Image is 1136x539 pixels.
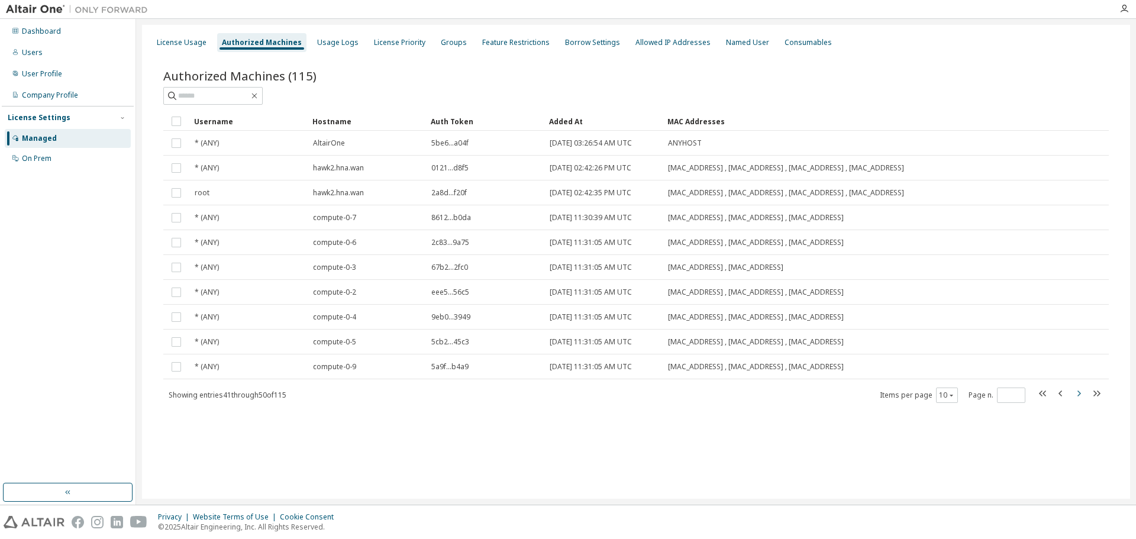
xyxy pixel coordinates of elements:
div: Website Terms of Use [193,512,280,522]
span: 0121...d8f5 [431,163,469,173]
span: [DATE] 11:31:05 AM UTC [550,337,632,347]
div: Auth Token [431,112,540,131]
span: * (ANY) [195,337,219,347]
span: Page n. [969,388,1025,403]
span: 2a8d...f20f [431,188,467,198]
span: compute-0-3 [313,263,356,272]
img: linkedin.svg [111,516,123,528]
div: Hostname [312,112,421,131]
div: Dashboard [22,27,61,36]
span: hawk2.hna.wan [313,188,364,198]
span: [DATE] 11:31:05 AM UTC [550,288,632,297]
span: 67b2...2fc0 [431,263,468,272]
span: Items per page [880,388,958,403]
span: [MAC_ADDRESS] , [MAC_ADDRESS] , [MAC_ADDRESS] [668,312,844,322]
span: [MAC_ADDRESS] , [MAC_ADDRESS] [668,263,783,272]
img: altair_logo.svg [4,516,64,528]
span: [DATE] 11:31:05 AM UTC [550,238,632,247]
span: [DATE] 03:26:54 AM UTC [550,138,632,148]
span: * (ANY) [195,362,219,372]
span: [MAC_ADDRESS] , [MAC_ADDRESS] , [MAC_ADDRESS] , [MAC_ADDRESS] [668,163,904,173]
img: youtube.svg [130,516,147,528]
span: [DATE] 11:31:05 AM UTC [550,362,632,372]
span: * (ANY) [195,138,219,148]
span: [MAC_ADDRESS] , [MAC_ADDRESS] , [MAC_ADDRESS] [668,238,844,247]
span: 5be6...a04f [431,138,469,148]
div: MAC Addresses [667,112,985,131]
p: © 2025 Altair Engineering, Inc. All Rights Reserved. [158,522,341,532]
span: ANYHOST [668,138,702,148]
button: 10 [939,390,955,400]
div: License Priority [374,38,425,47]
span: compute-0-5 [313,337,356,347]
div: Privacy [158,512,193,522]
span: 9eb0...3949 [431,312,470,322]
img: instagram.svg [91,516,104,528]
div: Groups [441,38,467,47]
div: License Settings [8,113,70,122]
span: [DATE] 02:42:26 PM UTC [550,163,631,173]
img: Altair One [6,4,154,15]
div: Borrow Settings [565,38,620,47]
div: Cookie Consent [280,512,341,522]
div: Feature Restrictions [482,38,550,47]
span: compute-0-9 [313,362,356,372]
span: hawk2.hna.wan [313,163,364,173]
span: 2c83...9a75 [431,238,469,247]
span: 5a9f...b4a9 [431,362,469,372]
div: Username [194,112,303,131]
span: Authorized Machines (115) [163,67,317,84]
div: Usage Logs [317,38,359,47]
div: On Prem [22,154,51,163]
span: [DATE] 11:31:05 AM UTC [550,312,632,322]
div: Named User [726,38,769,47]
div: Authorized Machines [222,38,302,47]
span: Showing entries 41 through 50 of 115 [169,390,286,400]
span: 8612...b0da [431,213,471,222]
span: * (ANY) [195,163,219,173]
span: root [195,188,209,198]
span: * (ANY) [195,263,219,272]
div: Added At [549,112,658,131]
span: [MAC_ADDRESS] , [MAC_ADDRESS] , [MAC_ADDRESS] [668,362,844,372]
div: Managed [22,134,57,143]
span: * (ANY) [195,312,219,322]
span: eee5...56c5 [431,288,469,297]
span: * (ANY) [195,213,219,222]
span: compute-0-7 [313,213,356,222]
span: [DATE] 02:42:35 PM UTC [550,188,631,198]
div: Allowed IP Addresses [635,38,711,47]
img: facebook.svg [72,516,84,528]
div: Company Profile [22,91,78,100]
span: [MAC_ADDRESS] , [MAC_ADDRESS] , [MAC_ADDRESS] , [MAC_ADDRESS] [668,188,904,198]
span: compute-0-2 [313,288,356,297]
span: * (ANY) [195,238,219,247]
span: [DATE] 11:30:39 AM UTC [550,213,632,222]
div: License Usage [157,38,206,47]
span: compute-0-4 [313,312,356,322]
span: compute-0-6 [313,238,356,247]
span: [DATE] 11:31:05 AM UTC [550,263,632,272]
div: Users [22,48,43,57]
span: AltairOne [313,138,345,148]
span: [MAC_ADDRESS] , [MAC_ADDRESS] , [MAC_ADDRESS] [668,213,844,222]
span: [MAC_ADDRESS] , [MAC_ADDRESS] , [MAC_ADDRESS] [668,337,844,347]
span: 5cb2...45c3 [431,337,469,347]
span: * (ANY) [195,288,219,297]
div: Consumables [785,38,832,47]
span: [MAC_ADDRESS] , [MAC_ADDRESS] , [MAC_ADDRESS] [668,288,844,297]
div: User Profile [22,69,62,79]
